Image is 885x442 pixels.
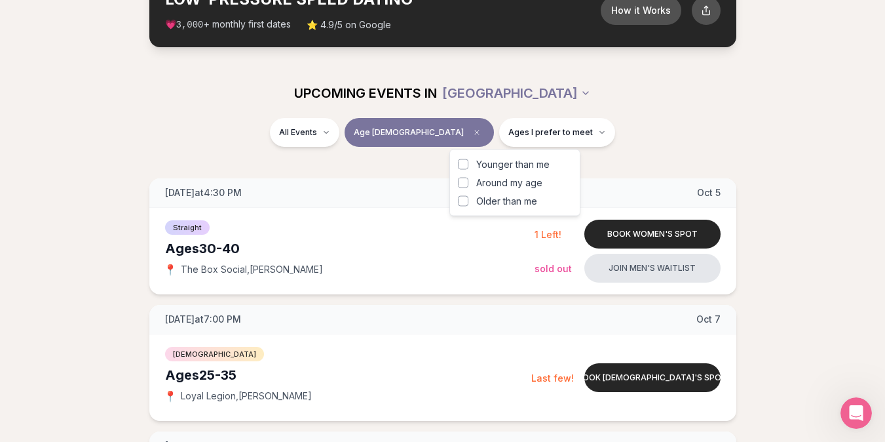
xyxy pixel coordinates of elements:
[476,176,542,190] span: Around my age
[442,79,591,108] button: [GEOGRAPHIC_DATA]
[458,159,468,170] button: Younger than me
[535,263,572,274] span: Sold Out
[458,178,468,188] button: Around my age
[165,264,176,275] span: 📍
[176,20,204,30] span: 3,000
[584,254,721,283] button: Join men's waitlist
[181,263,323,276] span: The Box Social , [PERSON_NAME]
[165,220,210,235] span: Straight
[535,229,561,240] span: 1 Left!
[584,220,721,249] button: Book women's spot
[345,118,494,147] button: Age [DEMOGRAPHIC_DATA]Clear age
[508,127,593,138] span: Ages I prefer to meet
[354,127,464,138] span: Age [DEMOGRAPHIC_DATA]
[584,363,721,392] button: Book [DEMOGRAPHIC_DATA]'s spot
[840,397,872,429] iframe: Intercom live chat
[165,347,264,361] span: [DEMOGRAPHIC_DATA]
[499,118,615,147] button: Ages I prefer to meet
[476,158,550,171] span: Younger than me
[696,313,721,326] span: Oct 7
[469,125,485,140] span: Clear age
[165,186,242,199] span: [DATE] at 4:30 PM
[165,18,291,31] span: 💗 + monthly first dates
[165,239,535,258] div: Ages 30-40
[165,366,531,384] div: Ages 25-35
[476,195,537,208] span: Older than me
[531,372,574,384] span: Last few!
[270,118,339,147] button: All Events
[181,390,312,403] span: Loyal Legion , [PERSON_NAME]
[458,196,468,207] button: Older than me
[279,127,317,138] span: All Events
[307,18,391,31] span: ⭐ 4.9/5 on Google
[697,186,721,199] span: Oct 5
[165,313,241,326] span: [DATE] at 7:00 PM
[294,84,437,102] span: UPCOMING EVENTS IN
[165,391,176,401] span: 📍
